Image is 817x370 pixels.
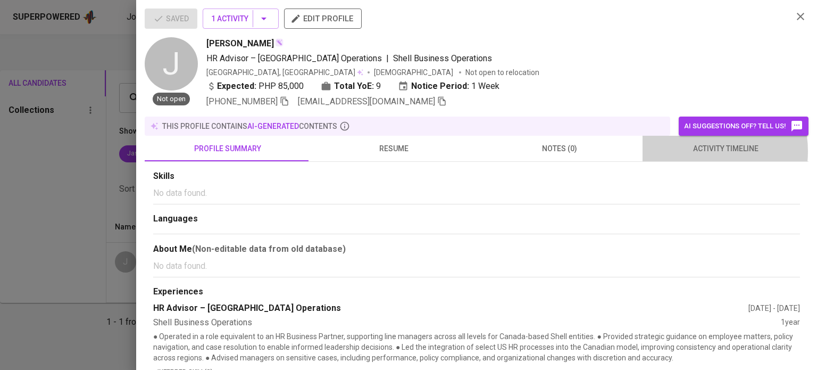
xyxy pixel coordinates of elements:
[211,12,270,26] span: 1 Activity
[153,331,800,363] p: ● Operated in a role equivalent to an HR Business Partner, supporting line managers across all le...
[162,121,337,131] p: this profile contains contents
[748,303,800,314] div: [DATE] - [DATE]
[145,37,198,91] div: J
[411,80,469,93] b: Notice Period:
[684,120,803,133] span: AI suggestions off? Tell us!
[203,9,279,29] button: 1 Activity
[398,80,499,93] div: 1 Week
[153,187,800,200] p: No data found.
[483,142,636,155] span: notes (0)
[153,260,800,273] p: No data found.
[151,142,304,155] span: profile summary
[275,38,284,47] img: magic_wand.svg
[153,170,800,183] div: Skills
[192,244,346,254] b: (Non-editable data from old database)
[649,142,802,155] span: activity timeline
[153,302,748,315] div: HR Advisor – [GEOGRAPHIC_DATA] Operations
[284,9,362,29] button: edit profile
[284,14,362,22] a: edit profile
[781,317,800,329] div: 1 year
[153,286,800,298] div: Experiences
[374,67,455,78] span: [DEMOGRAPHIC_DATA]
[317,142,470,155] span: resume
[376,80,381,93] span: 9
[153,213,800,225] div: Languages
[206,37,274,50] span: [PERSON_NAME]
[247,122,299,130] span: AI-generated
[334,80,374,93] b: Total YoE:
[153,317,781,329] div: Shell Business Operations
[679,117,808,136] button: AI suggestions off? Tell us!
[206,67,363,78] div: [GEOGRAPHIC_DATA], [GEOGRAPHIC_DATA]
[465,67,539,78] p: Not open to relocation
[386,52,389,65] span: |
[153,94,190,104] span: Not open
[206,96,278,106] span: [PHONE_NUMBER]
[206,80,304,93] div: PHP 85,000
[293,12,353,26] span: edit profile
[393,53,492,63] span: Shell Business Operations
[153,243,800,256] div: About Me
[217,80,256,93] b: Expected:
[206,53,382,63] span: HR Advisor – [GEOGRAPHIC_DATA] Operations
[298,96,435,106] span: [EMAIL_ADDRESS][DOMAIN_NAME]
